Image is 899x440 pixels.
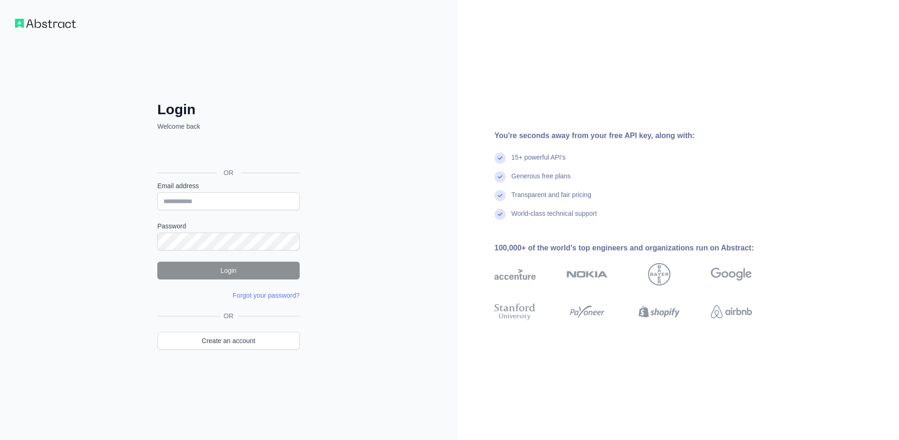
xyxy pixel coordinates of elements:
[567,301,608,322] img: payoneer
[711,263,752,286] img: google
[157,262,300,279] button: Login
[220,311,237,321] span: OR
[157,332,300,350] a: Create an account
[511,153,566,171] div: 15+ powerful API's
[157,221,300,231] label: Password
[511,190,591,209] div: Transparent and fair pricing
[494,153,506,164] img: check mark
[153,141,302,162] iframe: Кнопка "Войти с аккаунтом Google"
[711,301,752,322] img: airbnb
[494,209,506,220] img: check mark
[494,171,506,183] img: check mark
[648,263,671,286] img: bayer
[639,301,680,322] img: shopify
[233,292,300,299] a: Forgot your password?
[494,301,536,322] img: stanford university
[494,190,506,201] img: check mark
[511,171,571,190] div: Generous free plans
[567,263,608,286] img: nokia
[157,181,300,191] label: Email address
[511,209,597,227] div: World-class technical support
[157,101,300,118] h2: Login
[157,122,300,131] p: Welcome back
[494,130,782,141] div: You're seconds away from your free API key, along with:
[216,168,241,177] span: OR
[494,263,536,286] img: accenture
[15,19,76,28] img: Workflow
[494,242,782,254] div: 100,000+ of the world's top engineers and organizations run on Abstract:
